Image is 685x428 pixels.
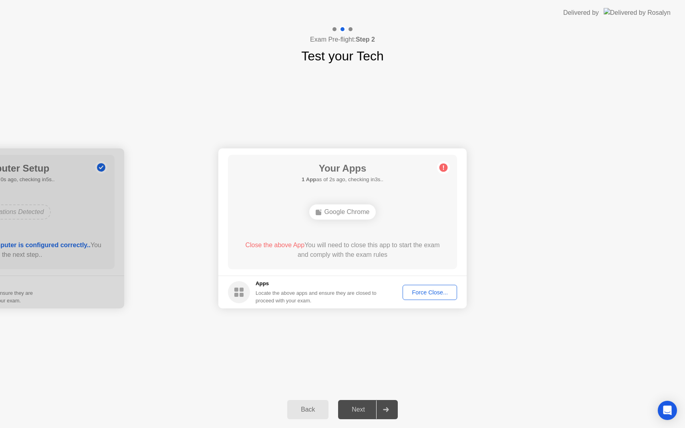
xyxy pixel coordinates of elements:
div: Delivered by [563,8,599,18]
div: Locate the above apps and ensure they are closed to proceed with your exam. [256,289,377,304]
button: Force Close... [403,285,457,300]
b: 1 App [302,176,316,182]
div: Google Chrome [309,204,376,220]
div: Back [290,406,326,413]
h5: Apps [256,280,377,288]
span: Close the above App [245,242,304,248]
h4: Exam Pre-flight: [310,35,375,44]
div: Next [340,406,376,413]
b: Step 2 [356,36,375,43]
button: Next [338,400,398,419]
button: Back [287,400,328,419]
div: Force Close... [405,289,454,296]
h5: as of 2s ago, checking in3s.. [302,176,383,184]
div: You will need to close this app to start the exam and comply with the exam rules [240,240,446,260]
img: Delivered by Rosalyn [604,8,671,17]
h1: Test your Tech [301,46,384,66]
h1: Your Apps [302,161,383,176]
div: Open Intercom Messenger [658,401,677,420]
